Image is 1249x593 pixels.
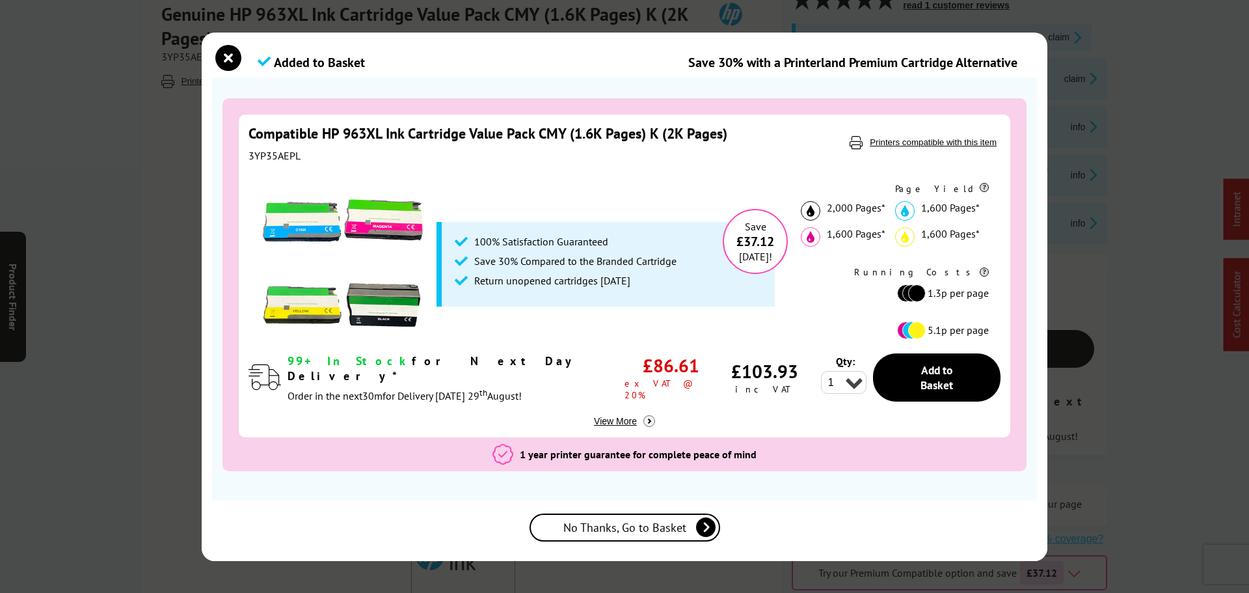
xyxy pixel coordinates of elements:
span: 2,000 Pages* [827,201,885,221]
div: modal_delivery [288,353,624,402]
img: more info [643,415,655,427]
a: No Thanks, Go to Basket [530,514,720,542]
span: £37.12 [736,233,774,250]
button: close modal [219,48,238,68]
span: Add to Basket [920,363,953,393]
a: Compatible HP 963XL Ink Cartridge Value Pack CMY (1.6K Pages) K (2K Pages) [248,124,727,143]
span: 99+ In Stock [288,353,412,368]
span: 30m [362,389,383,402]
span: £103.93 [731,359,798,383]
div: **Page yields are declared by the manufacturer in accordance with or occasionally estimated based... [222,497,1027,523]
span: Save 30% Compared to the Branded Cartridge [474,255,677,268]
span: 1,600 Pages* [921,227,980,247]
span: No Thanks, Go to Basket [563,520,686,535]
span: ISO/IEC standards [515,497,595,510]
span: Qty: [836,355,855,368]
span: Save [745,220,766,233]
span: 1,600 Pages* [827,227,885,247]
button: View More [590,415,659,428]
li: 1.3p per page [897,284,989,302]
span: Return unopened cartridges [DATE] [474,274,630,287]
div: Running Costs [801,266,989,278]
img: magenta_icon.svg [801,227,820,247]
span: 1,600 Pages* [921,201,980,221]
span: ex VAT @ 20% [624,378,718,401]
img: cyan_icon.svg [895,201,915,221]
img: black_icon.svg [801,201,820,221]
span: Order in the next for Delivery [DATE] 29 August! [288,389,522,402]
div: 3YP35AEPL [248,149,827,162]
sup: th [479,387,487,398]
span: Added to Basket [274,54,365,71]
span: View More [594,416,643,426]
span: 1 year printer guarantee for complete peace of mind [520,448,757,461]
div: Save 30% with a Printerland Premium Cartridge Alternative [688,54,1017,71]
button: Printers compatible with this item [866,137,1001,148]
img: Compatible HP 963XL Ink Cartridge Value Pack CMY (1.6K Pages) K (2K Pages) [262,182,424,344]
span: 100% Satisfaction Guaranteed [474,235,608,248]
span: £86.61 [643,353,699,378]
img: 3 year Printer Guarantee [492,444,513,465]
span: inc VAT [735,383,794,395]
div: for Next Day Delivery* [288,353,624,383]
span: [DATE]! [739,250,772,263]
div: Page Yield [801,183,989,195]
img: yellow_icon.svg [895,227,915,247]
li: 5.1p per page [897,322,989,339]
